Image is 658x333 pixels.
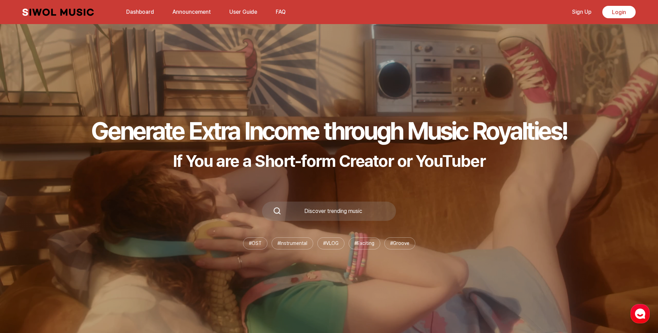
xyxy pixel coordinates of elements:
button: FAQ [272,4,290,20]
a: Announcement [168,4,215,19]
a: User Guide [225,4,261,19]
a: Sign Up [568,4,595,19]
a: Dashboard [122,4,158,19]
a: Login [602,6,636,18]
li: # Instrumental [272,237,313,249]
li: # Exciting [349,237,380,249]
p: If You are a Short-form Creator or YouTuber [91,151,567,171]
li: # VLOG [317,237,344,249]
li: # Groove [384,237,415,249]
li: # OST [243,237,267,249]
h1: Generate Extra Income through Music Royalties! [91,116,567,146]
div: Discover trending music [281,208,385,214]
